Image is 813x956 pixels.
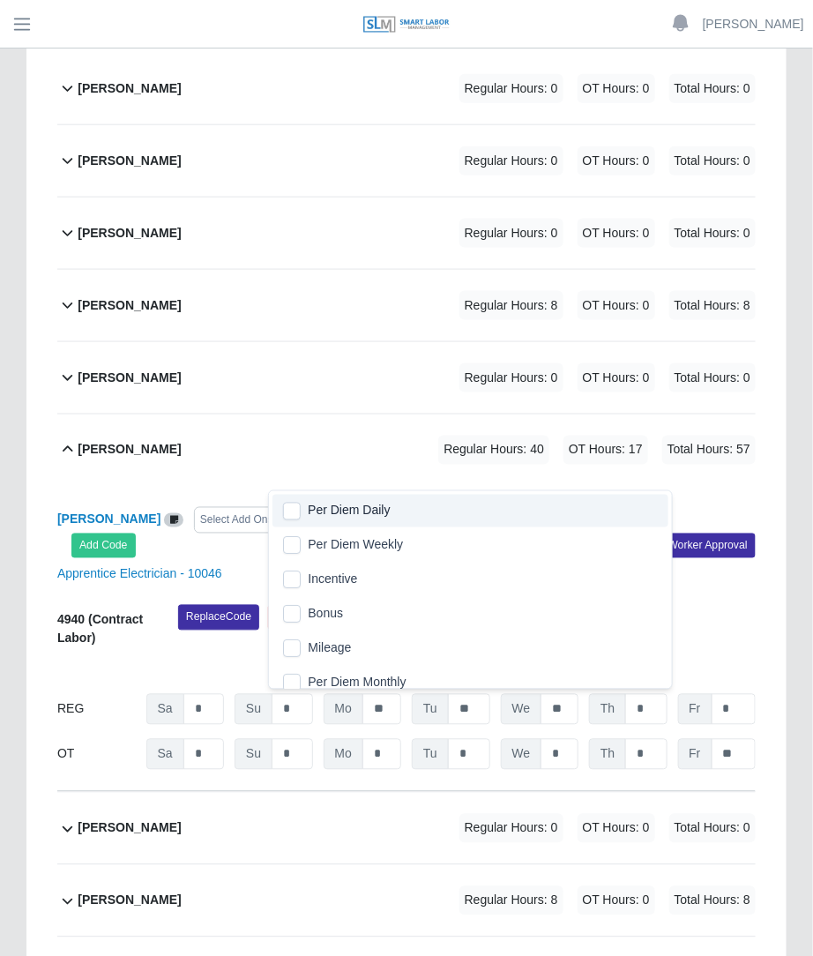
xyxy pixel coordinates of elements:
span: Regular Hours: 8 [459,291,563,320]
span: Regular Hours: 40 [438,436,549,465]
li: Mileage [272,632,668,665]
li: Incentive [272,564,668,596]
b: [PERSON_NAME] [78,296,181,315]
b: [PERSON_NAME] [78,892,181,910]
span: Regular Hours: 0 [459,219,563,248]
a: View/Edit Notes [164,512,183,527]
a: [PERSON_NAME] [703,15,804,34]
span: Th [589,739,626,770]
b: [PERSON_NAME] [78,369,181,387]
li: Bonus [272,598,668,631]
span: Regular Hours: 0 [459,814,563,843]
span: OT Hours: 0 [578,74,655,103]
span: Regular Hours: 0 [459,363,563,392]
li: Per Diem Monthly [272,667,668,699]
b: [PERSON_NAME] [78,441,181,459]
span: Regular Hours: 0 [459,74,563,103]
span: Total Hours: 0 [669,363,756,392]
img: SLM Logo [362,15,451,34]
b: 4940 (Contract Labor) [57,613,143,646]
span: Fr [678,739,712,770]
li: Per Diem Daily [272,495,668,527]
span: Total Hours: 8 [669,291,756,320]
span: OT Hours: 0 [578,814,655,843]
span: Per Diem Monthly [308,674,406,692]
span: Per Diem Daily [308,502,390,520]
span: Mo [324,739,363,770]
span: OT Hours: 0 [578,146,655,176]
div: Select Add Ons [195,508,279,533]
span: Total Hours: 0 [669,219,756,248]
button: [PERSON_NAME] Regular Hours: 0 OT Hours: 0 Total Hours: 0 [57,198,756,269]
b: [PERSON_NAME] [78,152,181,170]
span: Sa [146,694,184,725]
span: Fr [678,694,712,725]
span: Total Hours: 0 [669,146,756,176]
div: OT [57,739,136,770]
a: Apprentice Electrician - 10046 [57,567,222,581]
span: Mo [324,694,363,725]
button: ReplaceCode [178,605,259,630]
span: Incentive [308,571,357,589]
button: [PERSON_NAME] Regular Hours: 40 OT Hours: 17 Total Hours: 57 [57,415,756,486]
b: [PERSON_NAME] [78,224,181,243]
span: OT Hours: 0 [578,886,655,915]
div: REG [57,694,136,725]
span: Regular Hours: 0 [459,146,563,176]
button: [PERSON_NAME] Regular Hours: 0 OT Hours: 0 Total Hours: 0 [57,53,756,124]
b: [PERSON_NAME] [78,79,181,98]
button: Send for Worker Approval [616,534,756,558]
button: [PERSON_NAME] Regular Hours: 8 OT Hours: 0 Total Hours: 8 [57,270,756,341]
a: [PERSON_NAME] [57,512,160,527]
span: Per Diem Weekly [308,536,403,555]
span: Total Hours: 57 [662,436,756,465]
span: OT Hours: 0 [578,291,655,320]
span: Total Hours: 0 [669,74,756,103]
span: OT Hours: 17 [563,436,648,465]
span: We [501,694,542,725]
span: Su [235,694,272,725]
span: We [501,739,542,770]
span: Tu [412,694,449,725]
button: [PERSON_NAME] Regular Hours: 0 OT Hours: 0 Total Hours: 0 [57,125,756,197]
span: Bonus [308,605,343,624]
button: [PERSON_NAME] Regular Hours: 0 OT Hours: 0 Total Hours: 0 [57,342,756,414]
button: [PERSON_NAME] Regular Hours: 8 OT Hours: 0 Total Hours: 8 [57,865,756,937]
span: Tu [412,739,449,770]
span: Total Hours: 0 [669,814,756,843]
span: Su [235,739,272,770]
span: OT Hours: 0 [578,219,655,248]
button: [PERSON_NAME] Regular Hours: 0 OT Hours: 0 Total Hours: 0 [57,793,756,864]
button: Add Code [71,534,136,558]
span: Regular Hours: 8 [459,886,563,915]
li: Per Diem Weekly [272,529,668,562]
span: Mileage [308,639,351,658]
span: Total Hours: 8 [669,886,756,915]
span: Th [589,694,626,725]
span: OT Hours: 0 [578,363,655,392]
b: [PERSON_NAME] [78,819,181,838]
span: Sa [146,739,184,770]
